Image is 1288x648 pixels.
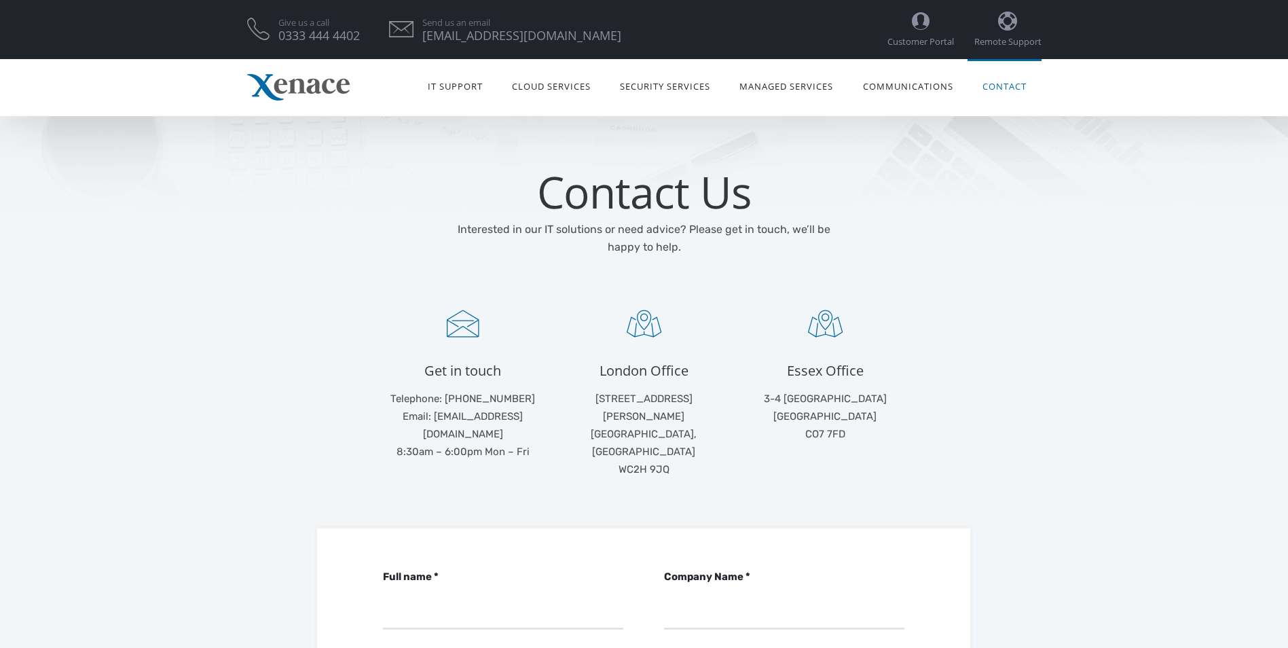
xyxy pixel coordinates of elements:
[564,390,724,478] p: [STREET_ADDRESS][PERSON_NAME] [GEOGRAPHIC_DATA], [GEOGRAPHIC_DATA] WC2H 9JQ
[413,64,497,107] a: IT Support
[848,64,968,107] a: Communications
[445,170,843,214] h1: Contact Us
[247,74,350,101] img: Xenace
[278,31,360,40] span: 0333 444 4402
[445,221,843,256] p: Interested in our IT solutions or need advice? Please get in touch, we’ll be happy to help.
[278,18,360,27] span: Give us a call
[383,390,544,461] p: Telephone: [PHONE_NUMBER] Email: [EMAIL_ADDRESS][DOMAIN_NAME] 8:30am – 6:00pm Mon – Fri
[422,18,621,40] a: Send us an email [EMAIL_ADDRESS][DOMAIN_NAME]
[664,571,904,630] label: Company Name *
[497,64,605,107] a: Cloud Services
[383,571,623,630] label: Full name *
[606,64,725,107] a: Security Services
[383,592,623,630] input: Full name *
[278,18,360,40] a: Give us a call 0333 444 4402
[383,361,544,380] h4: Get in touch
[725,64,848,107] a: Managed Services
[564,361,724,380] h4: London Office
[422,31,621,40] span: [EMAIL_ADDRESS][DOMAIN_NAME]
[422,18,621,27] span: Send us an email
[745,361,906,380] h4: Essex Office
[968,64,1041,107] a: Contact
[664,592,904,630] input: Company Name *
[745,390,906,443] p: 3-4 [GEOGRAPHIC_DATA] [GEOGRAPHIC_DATA] CO7 7FD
